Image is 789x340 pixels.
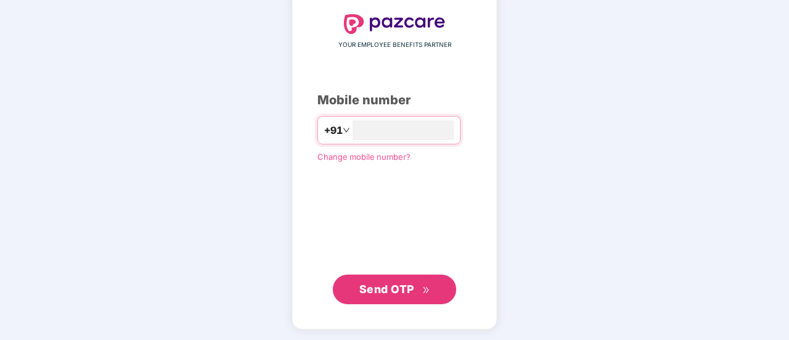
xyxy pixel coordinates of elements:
[422,286,430,294] span: double-right
[333,275,456,304] button: Send OTPdouble-right
[324,123,343,138] span: +91
[343,126,350,134] span: down
[317,91,472,110] div: Mobile number
[317,152,411,162] a: Change mobile number?
[359,283,414,296] span: Send OTP
[344,14,445,34] img: logo
[338,40,451,50] span: YOUR EMPLOYEE BENEFITS PARTNER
